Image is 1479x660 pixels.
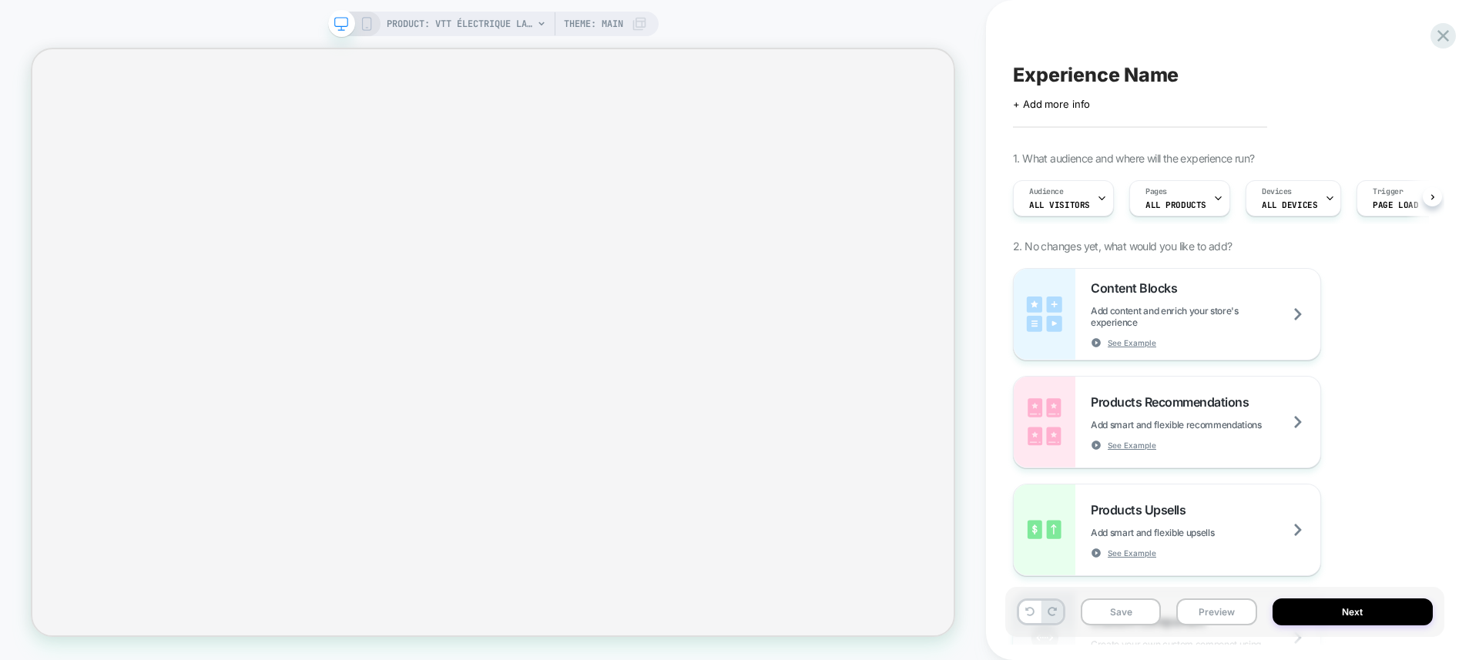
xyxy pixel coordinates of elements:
button: Save [1081,598,1161,625]
span: ALL DEVICES [1262,199,1317,210]
span: 2. No changes yet, what would you like to add? [1013,240,1232,253]
span: Page Load [1373,199,1418,210]
span: Products Recommendations [1091,394,1256,410]
span: All Visitors [1029,199,1090,210]
span: ALL PRODUCTS [1145,199,1206,210]
span: Add smart and flexible recommendations [1091,419,1300,431]
span: Pages [1145,186,1167,197]
span: Trigger [1373,186,1403,197]
span: + Add more info [1013,98,1090,110]
span: Theme: MAIN [564,12,623,36]
span: Products Upsells [1091,502,1193,518]
span: Add smart and flexible upsells [1091,527,1253,538]
button: Next [1273,598,1434,625]
span: 1. What audience and where will the experience run? [1013,152,1254,165]
span: Devices [1262,186,1292,197]
span: Add content and enrich your store's experience [1091,305,1320,328]
span: Audience [1029,186,1064,197]
span: PRODUCT: VTT électrique Lapierre Overvolt HT [velo electrique 4409] [387,12,533,36]
span: Content Blocks [1091,280,1185,296]
span: See Example [1108,440,1156,451]
span: See Example [1108,548,1156,558]
span: Experience Name [1013,63,1179,86]
span: See Example [1108,337,1156,348]
button: Preview [1176,598,1256,625]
